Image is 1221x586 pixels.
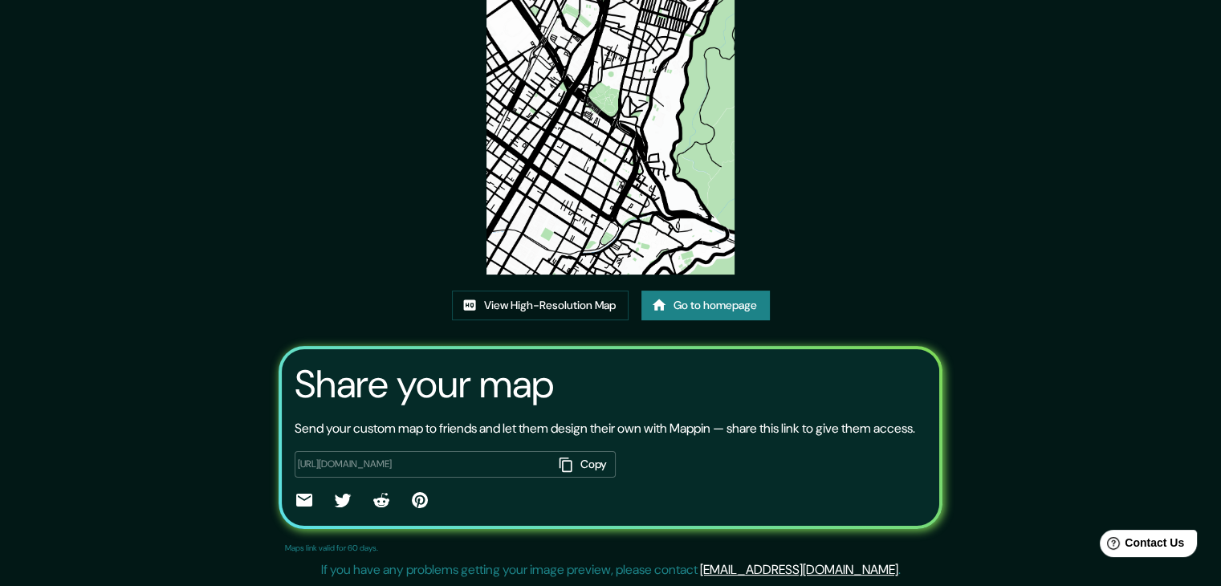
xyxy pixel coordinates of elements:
[295,419,915,438] p: Send your custom map to friends and let them design their own with Mappin — share this link to gi...
[285,542,378,554] p: Maps link valid for 60 days.
[295,362,554,407] h3: Share your map
[321,560,901,580] p: If you have any problems getting your image preview, please contact .
[452,291,629,320] a: View High-Resolution Map
[1078,523,1203,568] iframe: Help widget launcher
[553,451,616,478] button: Copy
[641,291,770,320] a: Go to homepage
[700,561,898,578] a: [EMAIL_ADDRESS][DOMAIN_NAME]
